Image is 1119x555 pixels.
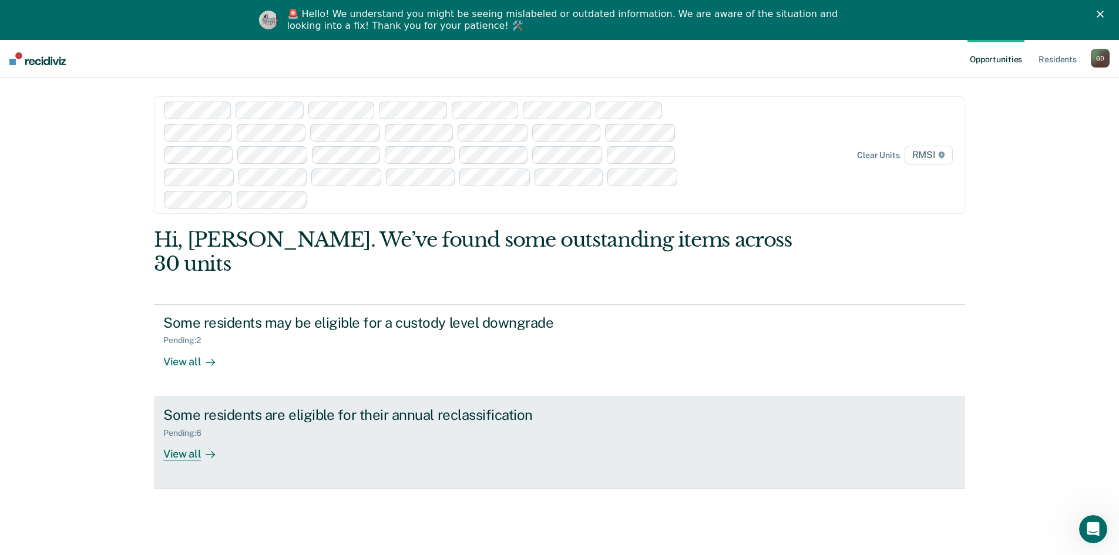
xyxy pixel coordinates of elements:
div: Pending : 2 [163,335,210,345]
div: Pending : 6 [163,428,211,438]
div: Hi, [PERSON_NAME]. We’ve found some outstanding items across 30 units [154,228,803,276]
div: G D [1091,49,1110,68]
a: Some residents may be eligible for a custody level downgradePending:2View all [154,304,965,397]
div: Some residents may be eligible for a custody level downgrade [163,314,576,331]
img: Recidiviz [9,52,66,65]
div: Clear units [857,150,900,160]
img: Profile image for Kim [259,11,278,29]
a: Some residents are eligible for their annual reclassificationPending:6View all [154,397,965,489]
iframe: Intercom live chat [1079,515,1107,543]
a: Residents [1036,40,1079,78]
div: View all [163,345,229,368]
div: 🚨 Hello! We understand you might be seeing mislabeled or outdated information. We are aware of th... [287,8,842,32]
a: Opportunities [967,40,1024,78]
div: Some residents are eligible for their annual reclassification [163,406,576,423]
div: Close [1097,11,1108,18]
div: View all [163,438,229,460]
button: GD [1091,49,1110,68]
span: RMSI [905,146,953,164]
